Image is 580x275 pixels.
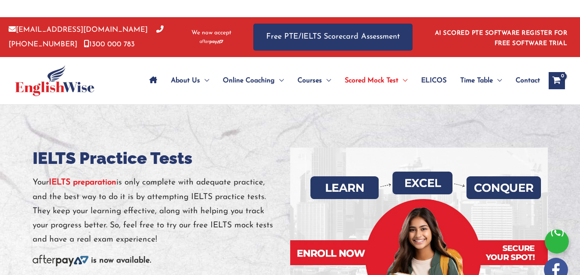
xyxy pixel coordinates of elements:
[223,66,275,96] span: Online Coaching
[216,66,291,96] a: Online CoachingMenu Toggle
[9,26,148,33] a: [EMAIL_ADDRESS][DOMAIN_NAME]
[398,66,407,96] span: Menu Toggle
[33,255,88,266] img: Afterpay-Logo
[453,66,509,96] a: Time TableMenu Toggle
[143,66,540,96] nav: Site Navigation: Main Menu
[171,66,200,96] span: About Us
[33,148,290,169] h1: IELTS Practice Tests
[435,30,568,47] a: AI SCORED PTE SOFTWARE REGISTER FOR FREE SOFTWARE TRIAL
[460,66,493,96] span: Time Table
[509,66,540,96] a: Contact
[15,65,94,96] img: cropped-ew-logo
[291,66,338,96] a: CoursesMenu Toggle
[549,72,565,89] a: View Shopping Cart, empty
[322,66,331,96] span: Menu Toggle
[421,66,446,96] span: ELICOS
[493,66,502,96] span: Menu Toggle
[430,23,571,51] aside: Header Widget 1
[9,26,164,48] a: [PHONE_NUMBER]
[164,66,216,96] a: About UsMenu Toggle
[200,66,209,96] span: Menu Toggle
[338,66,414,96] a: Scored Mock TestMenu Toggle
[414,66,453,96] a: ELICOS
[191,29,231,37] span: We now accept
[91,257,151,265] b: is now available.
[49,178,116,187] a: IELTS preparation
[298,66,322,96] span: Courses
[345,66,398,96] span: Scored Mock Test
[200,39,223,44] img: Afterpay-Logo
[33,175,290,247] p: Your is only complete with adequate practice, and the best way to do it is by attempting IELTS pr...
[275,66,284,96] span: Menu Toggle
[84,41,135,48] a: 1300 000 783
[516,66,540,96] span: Contact
[253,24,413,51] a: Free PTE/IELTS Scorecard Assessment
